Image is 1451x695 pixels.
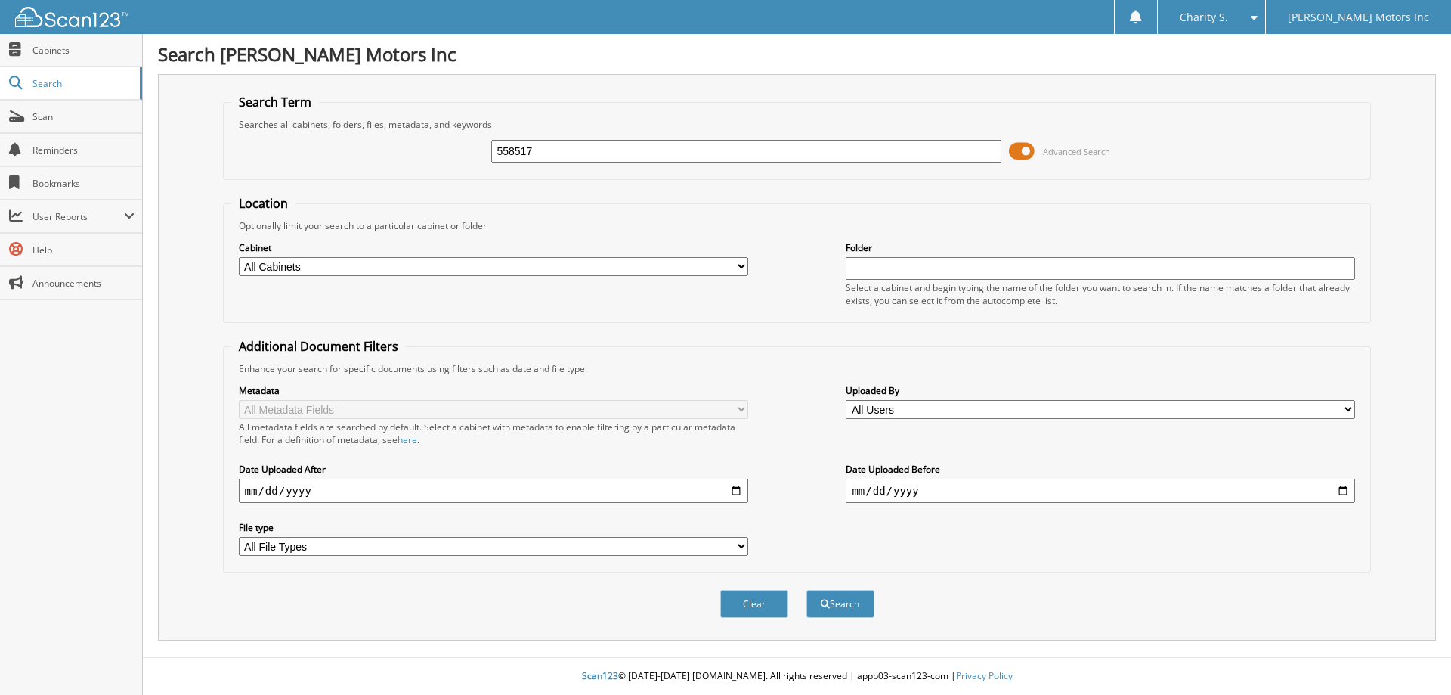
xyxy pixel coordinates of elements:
label: Date Uploaded After [239,463,748,476]
button: Search [806,590,874,618]
span: Help [32,244,135,256]
label: File type [239,521,748,534]
div: All metadata fields are searched by default. Select a cabinet with metadata to enable filtering b... [239,420,748,446]
label: Cabinet [239,241,748,254]
label: Metadata [239,384,748,397]
a: here [398,433,417,446]
h1: Search [PERSON_NAME] Motors Inc [158,42,1436,67]
a: Privacy Policy [956,669,1013,682]
span: Bookmarks [32,177,135,190]
legend: Location [231,195,295,212]
div: Optionally limit your search to a particular cabinet or folder [231,219,1363,232]
span: Search [32,77,132,90]
legend: Search Term [231,94,319,110]
span: [PERSON_NAME] Motors Inc [1288,13,1429,22]
input: end [846,479,1355,503]
span: User Reports [32,210,124,223]
span: Scan [32,110,135,123]
label: Date Uploaded Before [846,463,1355,476]
div: © [DATE]-[DATE] [DOMAIN_NAME]. All rights reserved | appb03-scan123-com | [143,658,1451,695]
label: Folder [846,241,1355,254]
span: Scan123 [582,669,618,682]
div: Enhance your search for specific documents using filters such as date and file type. [231,362,1363,375]
span: Announcements [32,277,135,290]
input: start [239,479,748,503]
img: scan123-logo-white.svg [15,7,128,27]
span: Cabinets [32,44,135,57]
button: Clear [720,590,788,618]
div: Searches all cabinets, folders, files, metadata, and keywords [231,118,1363,131]
span: Charity S. [1180,13,1228,22]
legend: Additional Document Filters [231,338,406,355]
span: Reminders [32,144,135,157]
label: Uploaded By [846,384,1355,397]
div: Select a cabinet and begin typing the name of the folder you want to search in. If the name match... [846,281,1355,307]
span: Advanced Search [1043,146,1110,157]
